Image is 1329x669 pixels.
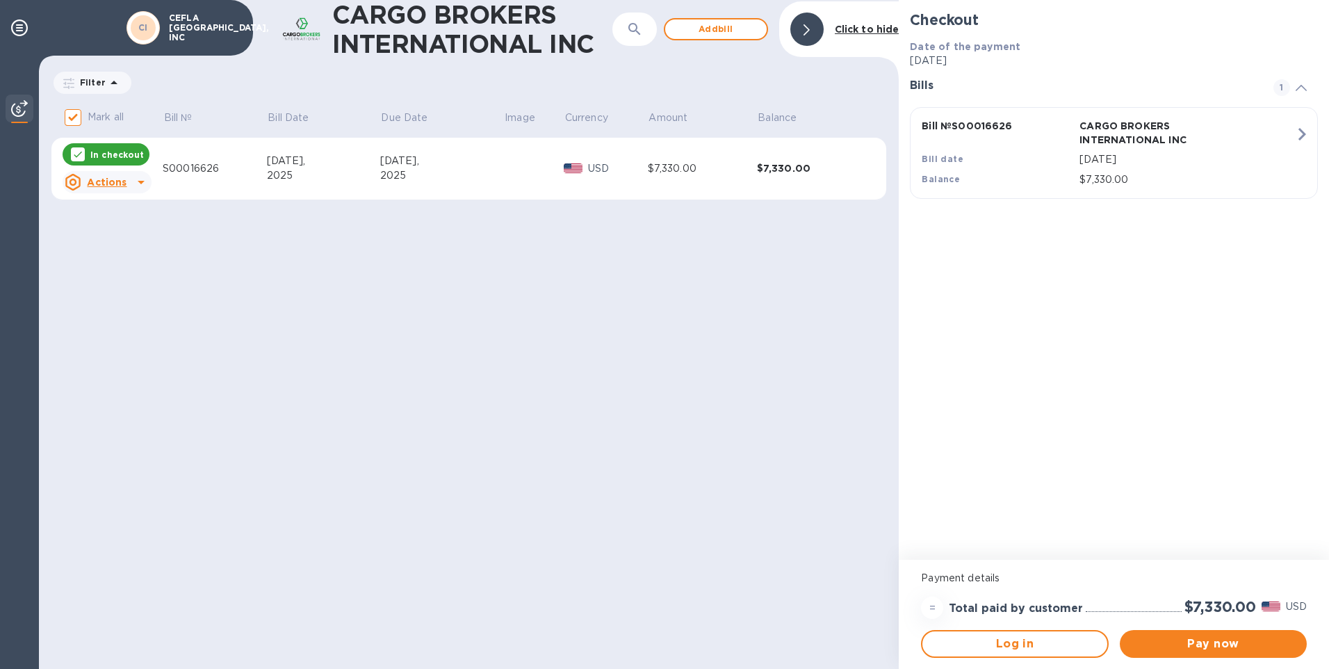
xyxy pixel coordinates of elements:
p: Bill Date [268,111,309,125]
span: Bill Date [268,111,327,125]
p: Mark all [88,110,124,124]
span: Bill № [164,111,211,125]
h2: $7,330.00 [1184,598,1256,615]
div: = [921,597,943,619]
b: Balance [922,174,960,184]
span: Add bill [676,21,756,38]
p: Amount [649,111,687,125]
button: Addbill [664,18,768,40]
h3: Bills [910,79,1257,92]
p: In checkout [90,149,144,161]
p: Bill № [164,111,193,125]
div: [DATE], [267,154,380,168]
span: Due Date [381,111,446,125]
p: CEFLA [GEOGRAPHIC_DATA], INC [169,13,238,42]
h2: Checkout [910,11,1318,29]
span: Log in [933,636,1095,652]
p: Image [505,111,535,125]
p: CARGO BROKERS INTERNATIONAL INC [1079,119,1232,147]
div: $7,330.00 [757,161,866,175]
p: Payment details [921,571,1307,586]
b: Click to hide [835,24,899,35]
span: Balance [758,111,815,125]
button: Bill №S00016626CARGO BROKERS INTERNATIONAL INCBill date[DATE]Balance$7,330.00 [910,107,1318,199]
p: USD [588,161,648,176]
div: S00016626 [163,161,267,176]
u: Actions [87,177,127,188]
p: Filter [74,76,106,88]
p: Currency [565,111,608,125]
p: [DATE] [1079,152,1295,167]
button: Log in [921,630,1108,658]
img: USD [564,163,582,173]
p: Due Date [381,111,427,125]
div: $7,330.00 [648,161,757,176]
p: Bill № S00016626 [922,119,1074,133]
div: [DATE], [380,154,504,168]
p: USD [1286,599,1307,614]
span: Amount [649,111,706,125]
b: Bill date [922,154,963,164]
div: 2025 [380,168,504,183]
span: 1 [1273,79,1290,96]
p: [DATE] [910,54,1318,68]
b: Date of the payment [910,41,1020,52]
h3: Total paid by customer [949,602,1083,615]
p: Balance [758,111,797,125]
span: Pay now [1131,636,1296,652]
div: 2025 [267,168,380,183]
p: $7,330.00 [1079,172,1295,187]
img: USD [1262,602,1280,611]
b: CI [138,22,148,33]
button: Pay now [1120,630,1307,658]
